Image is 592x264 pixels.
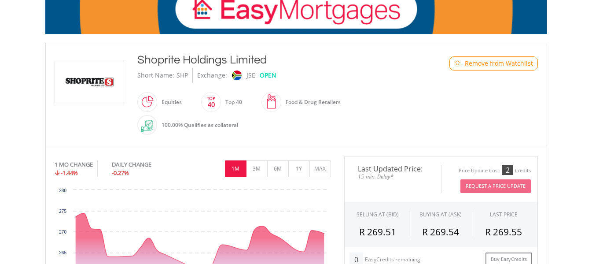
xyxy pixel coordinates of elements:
div: Top 40 [221,92,242,113]
div: Equities [157,92,182,113]
div: Price Update Cost: [459,167,500,174]
span: - Remove from Watchlist [461,59,533,68]
span: -0.27% [112,169,129,177]
div: Food & Drug Retailers [281,92,341,113]
text: 280 [59,188,66,193]
span: R 269.51 [359,226,396,238]
div: 1 MO CHANGE [55,160,93,169]
div: Exchange: [197,68,227,83]
text: 275 [59,209,66,214]
span: R 269.55 [485,226,522,238]
div: EasyCredits remaining [365,257,420,264]
img: jse.png [232,71,241,80]
button: Request A Price Update [460,179,531,193]
div: JSE [246,68,255,83]
img: Watchlist [454,60,461,67]
span: 15-min. Delay* [351,172,434,181]
span: Last Updated Price: [351,165,434,172]
div: SELLING AT (BID) [357,211,399,218]
div: SHP [176,68,188,83]
button: Watchlist - Remove from Watchlist [449,56,538,71]
div: DAILY CHANGE [112,160,181,169]
span: 100.00% Qualifies as collateral [162,121,238,129]
text: 270 [59,230,66,234]
button: 1Y [288,160,310,177]
button: MAX [309,160,331,177]
div: Credits [515,167,531,174]
img: EQU.ZA.SHP.png [56,61,122,103]
span: BUYING AT (ASK) [419,211,462,218]
div: Short Name: [137,68,174,83]
button: 6M [267,160,289,177]
button: 1M [225,160,246,177]
div: LAST PRICE [490,211,518,218]
text: 265 [59,250,66,255]
span: -1.44% [61,169,78,177]
div: Shoprite Holdings Limited [137,52,414,68]
div: 2 [502,165,513,175]
img: collateral-qualifying-green.svg [141,120,153,132]
span: R 269.54 [422,226,459,238]
button: 3M [246,160,268,177]
div: OPEN [260,68,276,83]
